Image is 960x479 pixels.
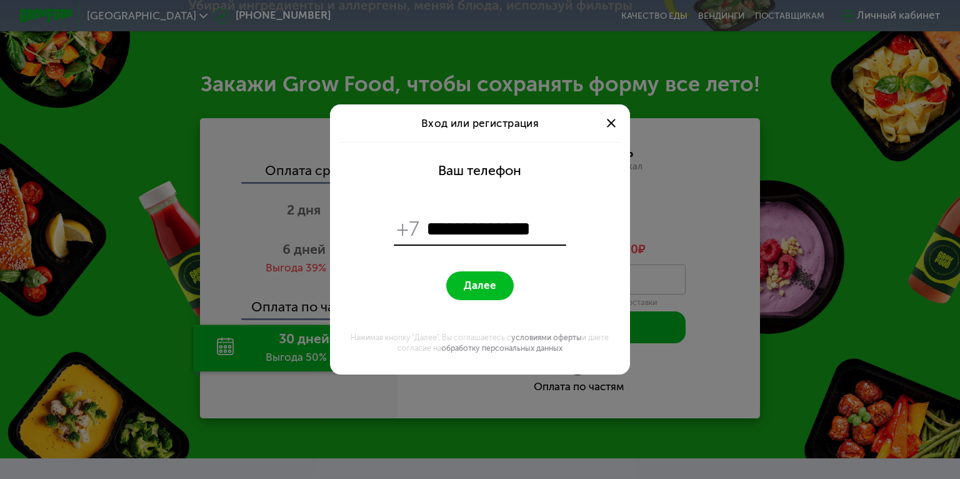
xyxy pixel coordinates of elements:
span: +7 [397,216,421,242]
div: Ваш телефон [438,163,521,179]
span: Далее [464,279,496,291]
a: обработку персональных данных [441,343,562,353]
button: Далее [446,271,513,300]
span: Вход или регистрация [421,117,539,129]
a: условиями оферты [511,333,582,342]
div: Нажимая кнопку "Далее", Вы соглашаетесь с и даете согласие на [338,332,622,353]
